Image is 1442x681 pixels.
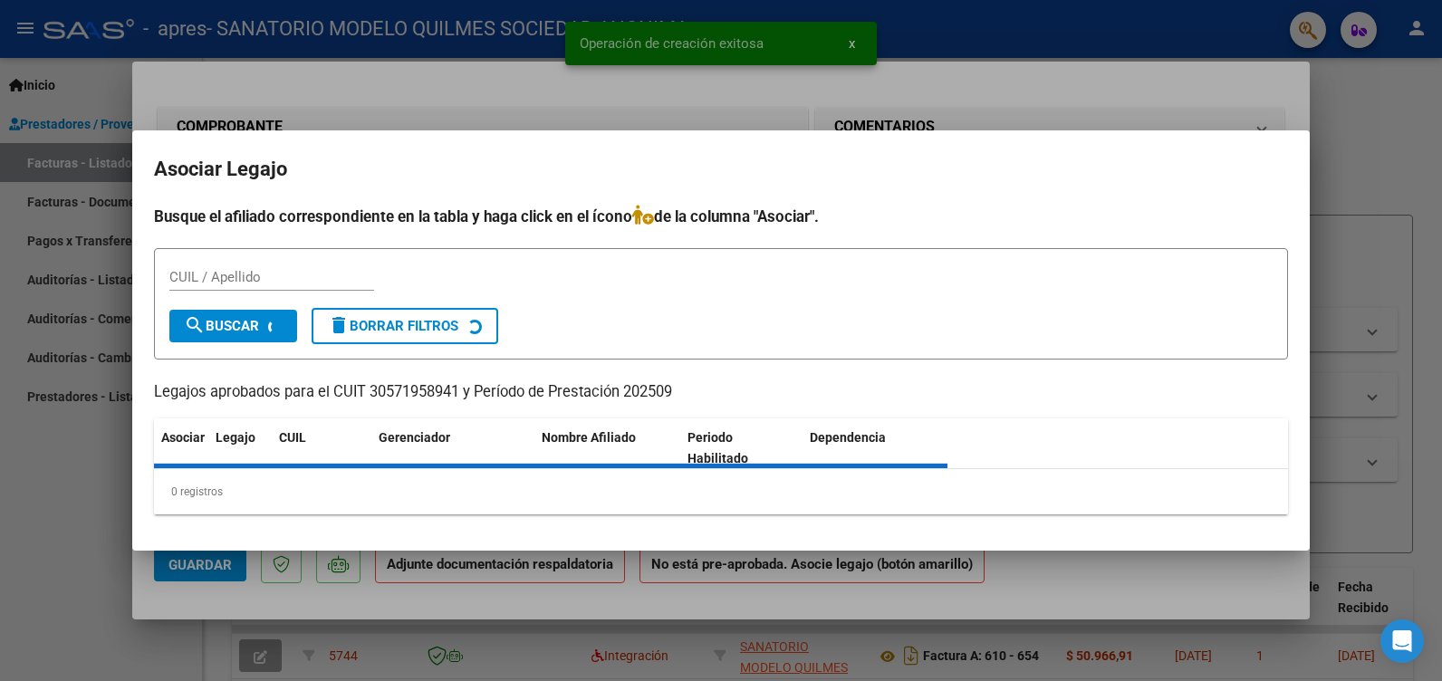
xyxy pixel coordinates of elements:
[534,418,680,478] datatable-header-cell: Nombre Afiliado
[154,469,1288,514] div: 0 registros
[1380,619,1424,663] div: Open Intercom Messenger
[371,418,534,478] datatable-header-cell: Gerenciador
[810,430,886,445] span: Dependencia
[154,418,208,478] datatable-header-cell: Asociar
[687,430,748,465] span: Periodo Habilitado
[328,314,350,336] mat-icon: delete
[216,430,255,445] span: Legajo
[184,314,206,336] mat-icon: search
[184,318,259,334] span: Buscar
[542,430,636,445] span: Nombre Afiliado
[154,381,1288,404] p: Legajos aprobados para el CUIT 30571958941 y Período de Prestación 202509
[161,430,205,445] span: Asociar
[803,418,948,478] datatable-header-cell: Dependencia
[312,308,498,344] button: Borrar Filtros
[279,430,306,445] span: CUIL
[154,205,1288,228] h4: Busque el afiliado correspondiente en la tabla y haga click en el ícono de la columna "Asociar".
[272,418,371,478] datatable-header-cell: CUIL
[328,318,458,334] span: Borrar Filtros
[680,418,803,478] datatable-header-cell: Periodo Habilitado
[379,430,450,445] span: Gerenciador
[154,152,1288,187] h2: Asociar Legajo
[169,310,297,342] button: Buscar
[208,418,272,478] datatable-header-cell: Legajo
